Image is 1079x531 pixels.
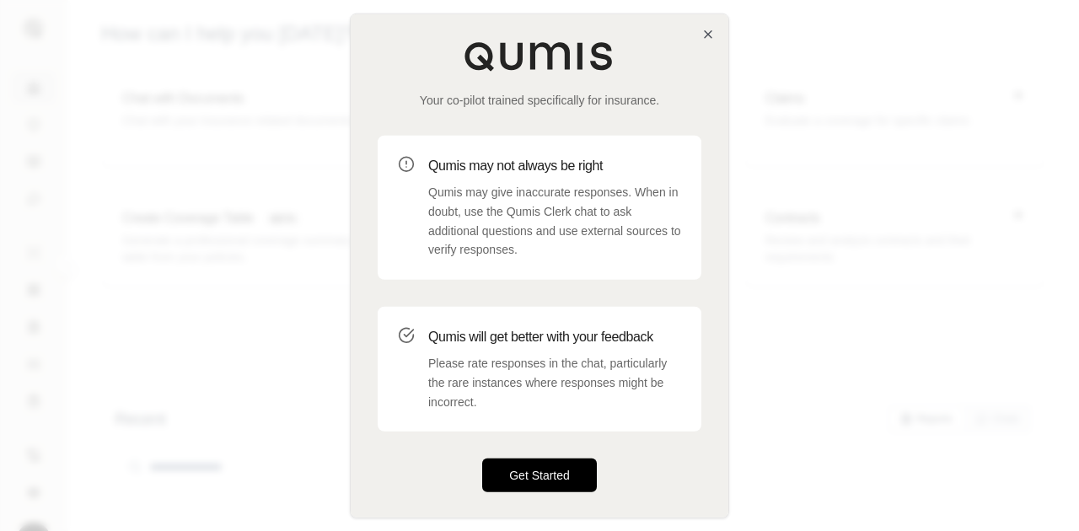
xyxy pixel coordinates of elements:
p: Please rate responses in the chat, particularly the rare instances where responses might be incor... [428,354,681,411]
h3: Qumis may not always be right [428,156,681,176]
h3: Qumis will get better with your feedback [428,327,681,347]
p: Your co-pilot trained specifically for insurance. [378,92,701,109]
img: Qumis Logo [464,41,615,72]
button: Get Started [482,459,597,492]
p: Qumis may give inaccurate responses. When in doubt, use the Qumis Clerk chat to ask additional qu... [428,183,681,260]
